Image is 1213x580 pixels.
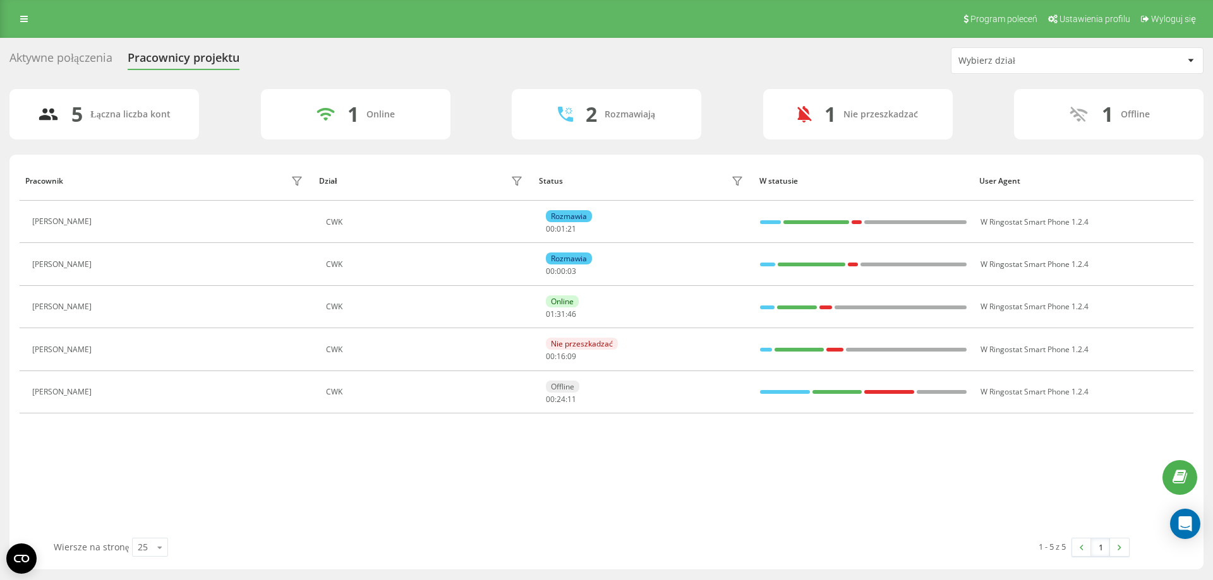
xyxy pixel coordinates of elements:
div: 1 [824,102,836,126]
span: 01 [546,309,555,319]
span: 00 [546,394,555,405]
div: : : [546,352,576,361]
span: 11 [567,394,576,405]
div: : : [546,267,576,276]
div: Aktywne połączenia [9,51,112,71]
div: 5 [71,102,83,126]
div: User Agent [979,177,1188,186]
a: 1 [1091,538,1110,556]
div: [PERSON_NAME] [32,260,95,269]
div: : : [546,395,576,404]
div: Nie przeszkadzać [546,338,618,350]
span: 00 [546,351,555,362]
div: Łączna liczba kont [90,109,170,120]
div: Wybierz dział [958,56,1109,66]
div: CWK [326,260,526,269]
div: W statusie [759,177,968,186]
span: 46 [567,309,576,319]
div: Offline [546,381,579,393]
div: Nie przeszkadzać [843,109,918,120]
button: Open CMP widget [6,543,37,574]
span: 31 [557,309,565,319]
span: W Ringostat Smart Phone 1.2.4 [981,301,1089,312]
div: CWK [326,302,526,311]
div: [PERSON_NAME] [32,217,95,226]
span: W Ringostat Smart Phone 1.2.4 [981,259,1089,269]
div: 2 [586,102,597,126]
span: 03 [567,266,576,276]
span: 00 [546,223,555,234]
div: [PERSON_NAME] [32,302,95,311]
span: W Ringostat Smart Phone 1.2.4 [981,216,1089,227]
span: 21 [567,223,576,234]
span: W Ringostat Smart Phone 1.2.4 [981,386,1089,397]
span: Wiersze na stronę [54,541,129,553]
span: 09 [567,351,576,362]
div: 1 [1102,102,1113,126]
div: Pracownicy projektu [128,51,239,71]
span: 00 [546,266,555,276]
span: W Ringostat Smart Phone 1.2.4 [981,344,1089,355]
div: Open Intercom Messenger [1170,509,1200,539]
div: 1 - 5 z 5 [1039,540,1066,553]
div: CWK [326,388,526,396]
div: Dział [319,177,337,186]
div: [PERSON_NAME] [32,388,95,396]
div: 25 [138,541,148,553]
span: 24 [557,394,565,405]
div: CWK [326,345,526,354]
div: 1 [347,102,359,126]
span: 00 [557,266,565,276]
div: Offline [1121,109,1150,120]
div: Rozmawia [546,210,592,222]
span: 16 [557,351,565,362]
div: : : [546,225,576,234]
div: Pracownik [25,177,63,186]
span: Wyloguj się [1151,14,1196,24]
div: Online [366,109,395,120]
div: [PERSON_NAME] [32,345,95,354]
div: CWK [326,218,526,227]
div: Rozmawiają [605,109,655,120]
span: Program poleceń [970,14,1037,24]
div: Rozmawia [546,252,592,264]
div: Status [539,177,563,186]
div: Online [546,295,579,307]
div: : : [546,310,576,319]
span: Ustawienia profilu [1059,14,1130,24]
span: 01 [557,223,565,234]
